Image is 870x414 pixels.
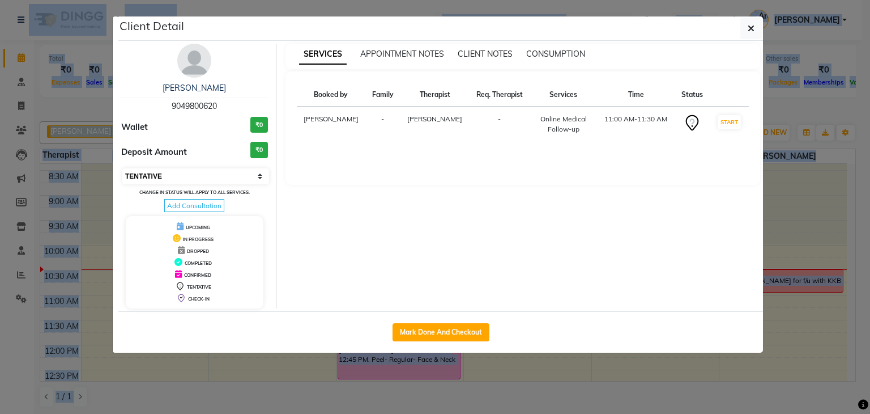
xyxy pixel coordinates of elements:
span: DROPPED [187,248,209,254]
button: Mark Done And Checkout [393,323,489,341]
div: Online Medical Follow-up [536,114,591,134]
th: Therapist [400,83,469,107]
span: COMPLETED [185,260,212,266]
td: [PERSON_NAME] [297,107,365,142]
h3: ₹0 [250,117,268,133]
a: [PERSON_NAME] [163,83,226,93]
span: [PERSON_NAME] [407,115,462,123]
span: IN PROGRESS [183,236,214,242]
span: UPCOMING [186,225,210,230]
th: Req. Therapist [469,83,529,107]
th: Booked by [297,83,365,107]
td: - [365,107,400,142]
th: Time [598,83,674,107]
span: TENTATIVE [187,284,211,290]
span: Deposit Amount [121,146,187,159]
th: Family [365,83,400,107]
span: SERVICES [299,44,347,65]
span: CHECK-IN [188,296,210,302]
small: Change in status will apply to all services. [139,189,250,195]
td: - [469,107,529,142]
span: CONSUMPTION [526,49,585,59]
span: Wallet [121,121,148,134]
th: Status [675,83,710,107]
img: avatar [177,44,211,78]
span: CLIENT NOTES [458,49,513,59]
span: CONFIRMED [184,272,211,278]
button: START [718,115,741,129]
h3: ₹0 [250,142,268,158]
span: APPOINTMENT NOTES [360,49,444,59]
span: 9049800620 [172,101,217,111]
td: 11:00 AM-11:30 AM [598,107,674,142]
span: Add Consultation [164,199,224,212]
h5: Client Detail [120,18,184,35]
th: Services [530,83,598,107]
